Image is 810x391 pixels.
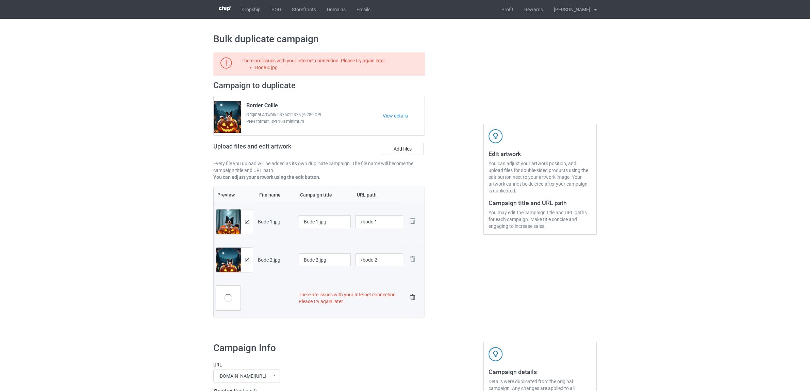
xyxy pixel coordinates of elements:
[213,342,415,354] h1: Campaign Info
[489,129,503,143] img: svg+xml;base64,PD94bWwgdmVyc2lvbj0iMS4wIiBlbmNvZGluZz0iVVRGLTgiPz4KPHN2ZyB3aWR0aD0iNDJweCIgaGVpZ2...
[408,216,417,226] img: svg+xml;base64,PD94bWwgdmVyc2lvbj0iMS4wIiBlbmNvZGluZz0iVVRGLTgiPz4KPHN2ZyB3aWR0aD0iMjhweCIgaGVpZ2...
[258,256,294,263] div: Bode 2.jpg
[489,209,592,230] div: You may edit the campaign title and URL paths for each campaign. Make title concise and engaging ...
[213,174,320,180] b: You can adjust your artwork using the edit button.
[218,374,266,378] div: [DOMAIN_NAME][URL]
[255,64,423,71] li: Bode 4.jpg
[383,112,425,119] a: View details
[245,220,249,224] img: svg+xml;base64,PD94bWwgdmVyc2lvbj0iMS4wIiBlbmNvZGluZz0iVVRGLTgiPz4KPHN2ZyB3aWR0aD0iMTRweCIgaGVpZ2...
[489,199,592,207] h3: Campaign title and URL path
[242,57,423,71] div: There are issues with your Internet connection. Please try again later.
[353,187,405,203] th: URL path
[408,254,417,264] img: svg+xml;base64,PD94bWwgdmVyc2lvbj0iMS4wIiBlbmNvZGluZz0iVVRGLTgiPz4KPHN2ZyB3aWR0aD0iMjhweCIgaGVpZ2...
[258,218,294,225] div: Bode 1.jpg
[489,347,503,361] img: svg+xml;base64,PD94bWwgdmVyc2lvbj0iMS4wIiBlbmNvZGluZz0iVVRGLTgiPz4KPHN2ZyB3aWR0aD0iNDJweCIgaGVpZ2...
[213,143,340,155] h2: Upload files and edit artwork
[246,102,278,111] span: Border Collie
[296,187,353,203] th: Campaign title
[213,33,597,45] h1: Bulk duplicate campaign
[245,258,249,262] img: svg+xml;base64,PD94bWwgdmVyc2lvbj0iMS4wIiBlbmNvZGluZz0iVVRGLTgiPz4KPHN2ZyB3aWR0aD0iMTRweCIgaGVpZ2...
[216,248,241,280] img: original.jpg
[548,1,590,18] div: [PERSON_NAME]
[408,293,417,302] img: svg+xml;base64,PD94bWwgdmVyc2lvbj0iMS4wIiBlbmNvZGluZz0iVVRGLTgiPz4KPHN2ZyB3aWR0aD0iMjhweCIgaGVpZ2...
[213,80,425,91] h2: Campaign to duplicate
[216,209,241,242] img: original.jpg
[246,111,383,118] span: Original Artwork 9375x12375 @ 289 DPI
[489,150,592,158] h3: Edit artwork
[255,187,296,203] th: File name
[213,361,415,368] label: URL
[382,143,424,155] label: Add files
[246,118,383,125] span: PNG format, DPI 100 minimum
[219,6,231,11] img: 3d383065fc803cdd16c62507c020ddf8.png
[213,160,425,174] p: Every file you upload will be added as its own duplicate campaign. The file name will become the ...
[296,279,406,317] td: There are issues with your Internet connection. Please try again later.
[489,160,592,194] div: You can adjust your artwork position, and upload files for double-sided products using the edit b...
[214,187,255,203] th: Preview
[489,368,592,376] h3: Campaign details
[220,57,232,69] img: svg+xml;base64,PD94bWwgdmVyc2lvbj0iMS4wIiBlbmNvZGluZz0iVVRGLTgiPz4KPHN2ZyB3aWR0aD0iMTlweCIgaGVpZ2...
